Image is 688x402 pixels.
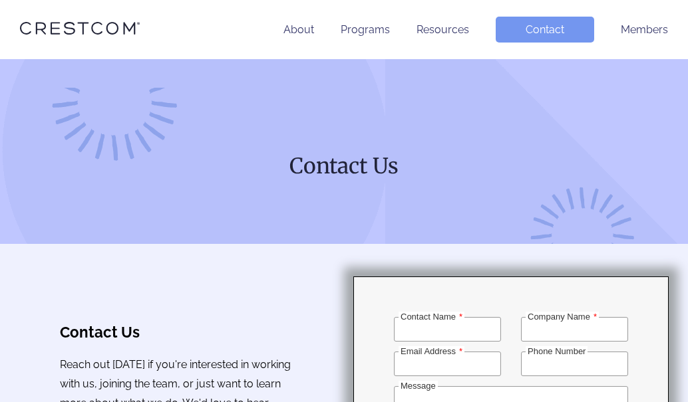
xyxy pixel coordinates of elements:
h3: Contact Us [60,324,294,341]
label: Message [399,381,438,391]
label: Company Name [526,312,599,322]
label: Phone Number [526,346,588,356]
a: About [283,23,314,36]
a: Programs [341,23,390,36]
label: Email Address [399,346,464,356]
a: Resources [417,23,469,36]
a: Contact [496,17,594,43]
h1: Contact Us [90,152,599,180]
a: Members [621,23,668,36]
label: Contact Name [399,312,464,322]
